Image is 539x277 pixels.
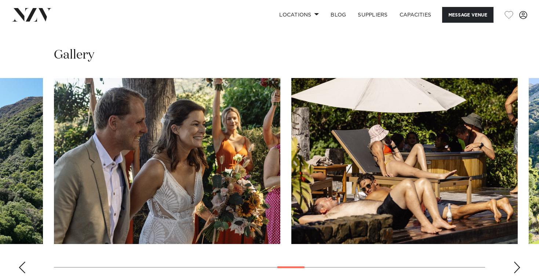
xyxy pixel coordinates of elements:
h2: Gallery [54,47,94,63]
a: BLOG [325,7,352,23]
img: nzv-logo.png [12,8,52,21]
button: Message Venue [442,7,494,23]
a: Locations [273,7,325,23]
swiper-slide: 17 / 29 [291,78,518,244]
a: SUPPLIERS [352,7,393,23]
swiper-slide: 16 / 29 [54,78,280,244]
a: Capacities [394,7,437,23]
